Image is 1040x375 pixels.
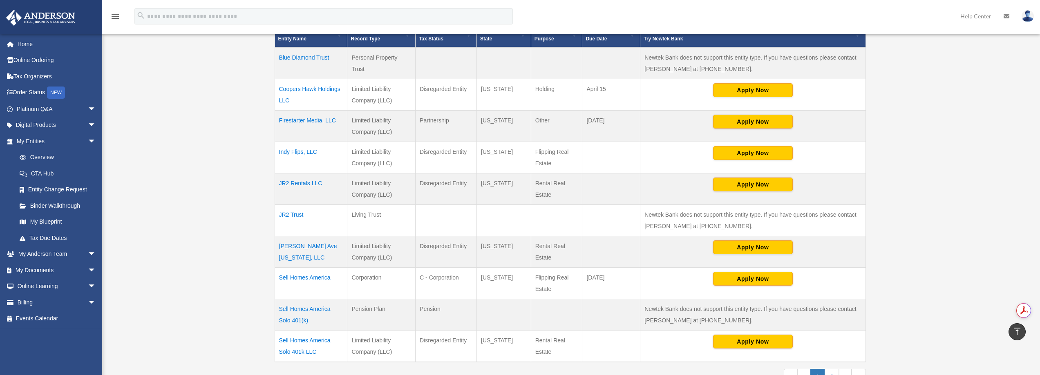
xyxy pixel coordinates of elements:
[347,142,416,173] td: Limited Liability Company (LLC)
[644,34,853,44] div: Try Newtek Bank
[416,110,477,142] td: Partnership
[640,299,866,330] td: Newtek Bank does not support this entity type. If you have questions please contact [PERSON_NAME]...
[582,110,640,142] td: [DATE]
[347,110,416,142] td: Limited Liability Company (LLC)
[88,262,104,279] span: arrow_drop_down
[275,204,347,236] td: JR2 Trust
[477,142,531,173] td: [US_STATE]
[11,165,104,182] a: CTA Hub
[535,26,556,42] span: Business Purpose
[6,294,108,311] a: Billingarrow_drop_down
[713,83,793,97] button: Apply Now
[6,68,108,84] a: Tax Organizers
[582,79,640,110] td: April 15
[347,173,416,204] td: Limited Liability Company (LLC)
[347,79,416,110] td: Limited Liability Company (LLC)
[88,294,104,311] span: arrow_drop_down
[531,173,582,204] td: Rental Real Estate
[531,79,582,110] td: Holding
[278,36,306,42] span: Entity Name
[4,10,78,26] img: Anderson Advisors Platinum Portal
[275,110,347,142] td: Firestarter Media, LLC
[416,236,477,267] td: Disregarded Entity
[416,299,477,330] td: Pension
[347,236,416,267] td: Limited Liability Company (LLC)
[11,197,104,214] a: Binder Walkthrough
[586,26,620,42] span: Federal Return Due Date
[47,87,65,99] div: NEW
[582,267,640,299] td: [DATE]
[6,84,108,101] a: Order StatusNEW
[11,182,104,198] a: Entity Change Request
[477,267,531,299] td: [US_STATE]
[531,236,582,267] td: Rental Real Estate
[416,79,477,110] td: Disregarded Entity
[110,14,120,21] a: menu
[275,299,347,330] td: Sell Homes America Solo 401(k)
[347,267,416,299] td: Corporation
[640,47,866,79] td: Newtek Bank does not support this entity type. If you have questions please contact [PERSON_NAME]...
[477,79,531,110] td: [US_STATE]
[416,173,477,204] td: Disregarded Entity
[6,36,108,52] a: Home
[477,110,531,142] td: [US_STATE]
[6,246,108,262] a: My Anderson Teamarrow_drop_down
[6,52,108,69] a: Online Ordering
[275,267,347,299] td: Sell Homes America
[6,117,108,133] a: Digital Productsarrow_drop_down
[713,240,793,254] button: Apply Now
[531,330,582,362] td: Rental Real Estate
[713,178,793,191] button: Apply Now
[275,173,347,204] td: JR2 Rentals LLC
[275,330,347,362] td: Sell Homes America Solo 401k LLC
[713,146,793,160] button: Apply Now
[1012,326,1022,336] i: vertical_align_top
[531,267,582,299] td: Flipping Real Estate
[713,115,793,129] button: Apply Now
[11,149,100,166] a: Overview
[110,11,120,21] i: menu
[531,110,582,142] td: Other
[275,79,347,110] td: Coopers Hawk Holdings LLC
[88,278,104,295] span: arrow_drop_down
[6,262,108,278] a: My Documentsarrow_drop_down
[713,335,793,348] button: Apply Now
[88,246,104,263] span: arrow_drop_down
[88,117,104,134] span: arrow_drop_down
[11,230,104,246] a: Tax Due Dates
[11,214,104,230] a: My Blueprint
[640,204,866,236] td: Newtek Bank does not support this entity type. If you have questions please contact [PERSON_NAME]...
[531,142,582,173] td: Flipping Real Estate
[347,47,416,79] td: Personal Property Trust
[477,330,531,362] td: [US_STATE]
[1009,323,1026,340] a: vertical_align_top
[477,173,531,204] td: [US_STATE]
[416,267,477,299] td: C - Corporation
[347,330,416,362] td: Limited Liability Company (LLC)
[713,272,793,286] button: Apply Now
[351,36,380,42] span: Record Type
[416,142,477,173] td: Disregarded Entity
[88,133,104,150] span: arrow_drop_down
[480,26,510,42] span: Organization State
[419,36,443,42] span: Tax Status
[6,101,108,117] a: Platinum Q&Aarrow_drop_down
[416,330,477,362] td: Disregarded Entity
[6,311,108,327] a: Events Calendar
[347,204,416,236] td: Living Trust
[1022,10,1034,22] img: User Pic
[347,299,416,330] td: Pension Plan
[275,236,347,267] td: [PERSON_NAME] Ave [US_STATE], LLC
[6,278,108,295] a: Online Learningarrow_drop_down
[275,47,347,79] td: Blue Diamond Trust
[136,11,145,20] i: search
[6,133,104,149] a: My Entitiesarrow_drop_down
[275,142,347,173] td: Indy Flips, LLC
[477,236,531,267] td: [US_STATE]
[88,101,104,118] span: arrow_drop_down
